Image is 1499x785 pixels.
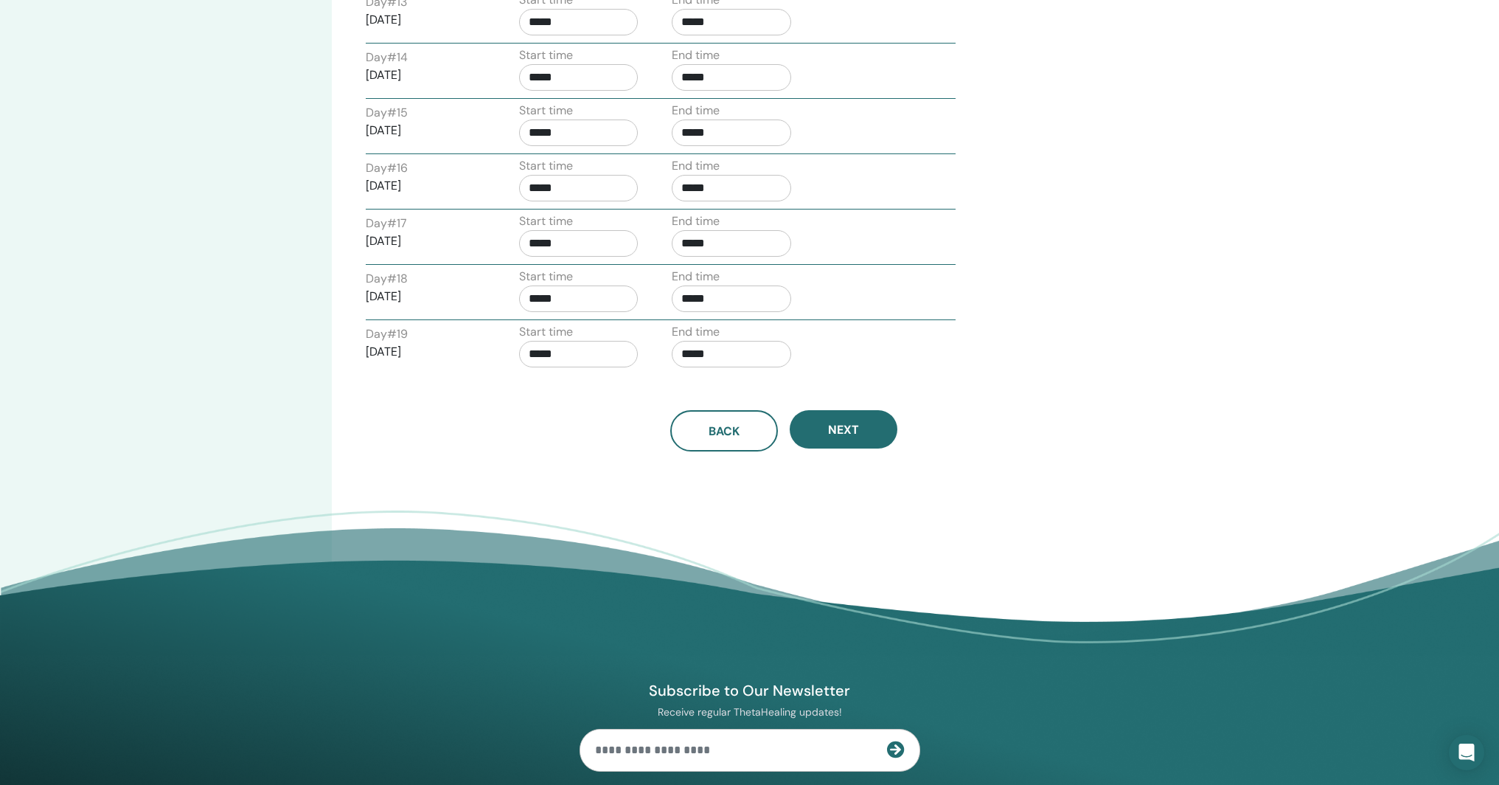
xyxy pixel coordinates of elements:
[519,323,573,341] label: Start time
[672,157,720,175] label: End time
[366,122,485,139] p: [DATE]
[366,104,408,122] label: Day # 15
[672,102,720,120] label: End time
[580,681,920,700] h4: Subscribe to Our Newsletter
[670,410,778,452] button: Back
[672,323,720,341] label: End time
[790,410,897,449] button: Next
[828,422,859,438] span: Next
[672,268,720,286] label: End time
[366,215,407,232] label: Day # 17
[709,423,740,439] span: Back
[519,46,573,64] label: Start time
[366,343,485,361] p: [DATE]
[519,157,573,175] label: Start time
[1449,735,1484,770] div: Open Intercom Messenger
[366,11,485,29] p: [DATE]
[672,212,720,230] label: End time
[366,177,485,195] p: [DATE]
[519,268,573,286] label: Start time
[366,49,408,66] label: Day # 14
[366,270,408,288] label: Day # 18
[519,212,573,230] label: Start time
[366,232,485,250] p: [DATE]
[366,66,485,84] p: [DATE]
[519,102,573,120] label: Start time
[672,46,720,64] label: End time
[580,705,920,719] p: Receive regular ThetaHealing updates!
[366,325,408,343] label: Day # 19
[366,159,408,177] label: Day # 16
[366,288,485,305] p: [DATE]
